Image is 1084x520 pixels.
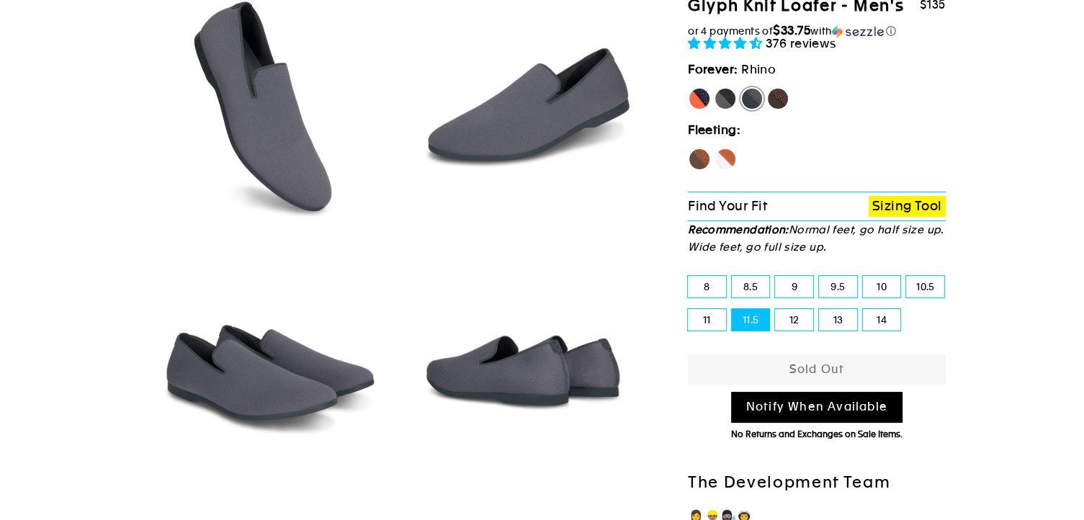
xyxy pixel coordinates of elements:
[688,221,946,256] p: Normal feet, go half size up. Wide feet, go full size up.
[832,25,884,38] img: Sezzle
[741,62,776,76] span: Rhino
[869,196,946,217] a: Sizing Tool
[688,472,946,493] h2: The Development Team
[688,148,711,171] label: Hawk
[775,276,813,297] label: 9
[789,362,844,376] span: Sold Out
[906,276,944,297] label: 10.5
[863,309,901,331] label: 14
[766,36,837,50] span: 376 reviews
[714,87,737,110] label: Panther
[731,429,902,439] span: No Returns and Exchanges on Sale Items.
[688,198,767,213] span: Find Your Fit
[819,309,857,331] label: 13
[766,87,789,110] label: Mustang
[688,36,766,50] span: 4.73 stars
[145,241,391,487] img: Rhino
[688,24,946,38] div: or 4 payments of with
[688,223,789,236] strong: Recommendation:
[688,309,726,331] label: 11
[688,62,738,76] strong: Forever:
[688,122,740,137] strong: Fleeting:
[863,276,901,297] label: 10
[775,309,813,331] label: 12
[688,87,711,110] label: [PERSON_NAME]
[773,23,810,37] span: $33.75
[688,354,946,385] button: Sold Out
[732,309,770,331] label: 11.5
[731,392,902,423] a: Notify When Available
[688,24,946,38] div: or 4 payments of$33.75withSezzle Click to learn more about Sezzle
[403,241,649,487] img: Rhino
[714,148,737,171] label: Fox
[732,276,770,297] label: 8.5
[740,87,763,110] label: Rhino
[688,276,726,297] label: 8
[819,276,857,297] label: 9.5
